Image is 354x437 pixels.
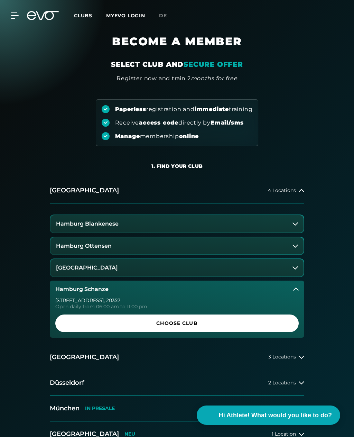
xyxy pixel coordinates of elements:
h2: [GEOGRAPHIC_DATA] [50,186,119,195]
strong: Manage [115,133,140,139]
button: Hi Athlete! What would you like to do? [197,406,340,425]
strong: access code [139,119,178,126]
span: 1 Location [272,431,296,437]
h2: München [50,404,80,413]
em: SECURE OFFER [184,60,243,69]
button: Hamburg Ottensen [50,237,304,255]
button: Düsseldorf2 Locations [50,370,304,396]
button: [GEOGRAPHIC_DATA]3 Locations [50,345,304,370]
button: MünchenIN PRESALE2 Locations [50,396,304,421]
a: MYEVO LOGIN [106,12,145,19]
h1: BECOME A MEMBER [18,35,336,60]
div: SELECT CLUB AND [111,60,243,69]
h3: Hamburg Schanze [55,286,109,292]
strong: Email/sms [211,119,244,126]
div: Register now and train 2 [117,74,237,83]
h2: Düsseldorf [50,379,84,387]
h3: [GEOGRAPHIC_DATA] [56,265,118,271]
div: 1. Find your club [151,163,203,170]
em: months for free [191,75,237,82]
a: Clubs [74,12,106,19]
span: Choose Club [64,320,290,327]
button: [GEOGRAPHIC_DATA] [50,259,304,276]
span: Hi Athlete! What would you like to do? [219,411,332,420]
button: Hamburg Blankenese [50,215,304,233]
a: de [159,12,175,20]
a: Choose Club [55,315,299,332]
div: [STREET_ADDRESS] , 20357 [55,298,299,303]
div: registration and training [115,106,253,113]
p: NEU [124,431,135,437]
h3: Hamburg Blankenese [56,221,119,227]
button: Hamburg Schanze [50,281,304,298]
span: 4 Locations [268,188,296,193]
strong: immediate [195,106,229,112]
button: [GEOGRAPHIC_DATA]4 Locations [50,178,304,203]
span: 3 Locations [268,354,296,359]
div: membership [115,133,199,140]
h3: Hamburg Ottensen [56,243,112,249]
div: Open daily from 06:00 am to 11:00 pm [55,304,299,309]
span: 2 Locations [268,380,296,385]
p: IN PRESALE [85,406,115,411]
strong: online [179,133,199,139]
strong: Paperless [115,106,146,112]
span: Clubs [74,12,92,19]
h2: [GEOGRAPHIC_DATA] [50,353,119,362]
span: de [159,12,167,19]
div: Receive directly by [115,119,244,127]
